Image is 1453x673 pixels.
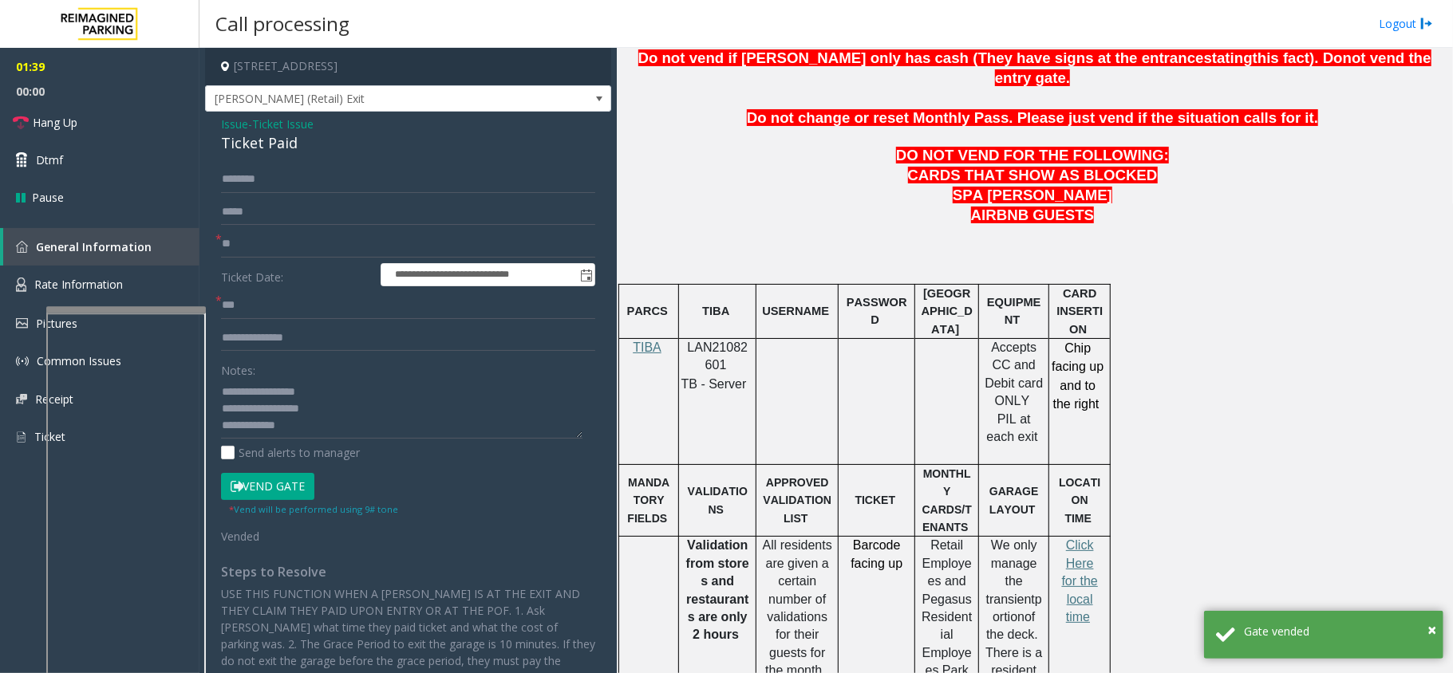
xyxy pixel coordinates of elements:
span: We only manage the transient [986,538,1037,605]
span: TB - Server [681,377,747,391]
span: Receipt [35,392,73,407]
h4: Steps to Resolve [221,565,595,580]
span: Common Issues [37,353,121,368]
span: Issue [221,116,248,132]
span: × [1427,619,1436,640]
span: LOCATION TIME [1059,476,1100,525]
span: Ticket [34,429,65,444]
span: Rate Information [34,277,123,292]
span: Barcode facing up [851,538,902,569]
span: VALIDATIONS [688,485,748,515]
span: [PERSON_NAME] (Retail) Exit [206,86,530,112]
span: PASSWORD [847,296,907,326]
span: PIL at each exit [987,412,1038,443]
span: USERNAME [762,305,829,317]
span: Pause [32,189,64,206]
span: APPROVED VALIDATION LIST [764,476,832,525]
img: 'icon' [16,241,28,253]
img: 'icon' [16,430,26,444]
span: Toggle popup [577,264,594,286]
span: MANDATORY FIELDS [627,476,669,525]
span: MONTHLY CARDS/TENANTS [922,467,972,533]
span: AIRBNB GUESTS [971,207,1094,223]
label: Send alerts to manager [221,444,360,461]
span: TIBA [702,305,729,317]
span: portion [993,592,1042,624]
span: Do not vend if [PERSON_NAME] only has cash (They have signs at the entrance [638,49,1204,66]
span: CARD INSERTION [1056,287,1103,336]
h4: [STREET_ADDRESS] [205,48,611,85]
span: Click Here for the local time [1062,538,1098,624]
span: [GEOGRAPHIC_DATA] [922,287,973,336]
span: GARAGE LAYOUT [989,485,1038,515]
img: 'icon' [16,277,26,292]
span: - [248,116,314,132]
span: not vend the entry gate. [995,49,1431,86]
img: 'icon' [16,355,29,368]
span: stating [1204,49,1253,66]
a: Logout [1379,15,1433,32]
a: TIBA [633,341,661,354]
a: General Information [3,228,199,266]
img: 'icon' [16,394,27,404]
span: Hang Up [33,114,77,131]
span: Chip facing up and to the right [1052,341,1104,411]
a: Click Here for the local time [1062,539,1098,624]
span: Pictures [36,316,77,331]
img: 'icon' [16,318,28,329]
button: Vend Gate [221,473,314,500]
div: Ticket Paid [221,132,595,154]
label: Ticket Date: [217,263,377,287]
button: Close [1427,618,1436,642]
small: Vend will be performed using 9# tone [229,503,398,515]
span: EQUIPMENT [987,296,1041,326]
label: Notes: [221,356,255,379]
span: CARDS THAT SHOW AS BLOCKED [908,167,1158,183]
span: PARCS [627,305,668,317]
span: DO NOT VEND FOR THE FOLLOWING: [896,147,1169,163]
span: General Information [36,239,152,254]
span: Vended [221,529,259,544]
span: TICKET [855,494,896,506]
h3: Call processing [207,4,357,43]
span: Ticket Issue [252,116,314,132]
span: SPA [PERSON_NAME] [953,187,1112,203]
div: Gate vended [1244,623,1431,640]
img: logout [1420,15,1433,32]
span: Do not change or reset Monthly Pass. Please just vend if the situation calls for it. [747,109,1318,126]
span: Dtmf [36,152,63,168]
span: this fact). Do [1253,49,1343,66]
